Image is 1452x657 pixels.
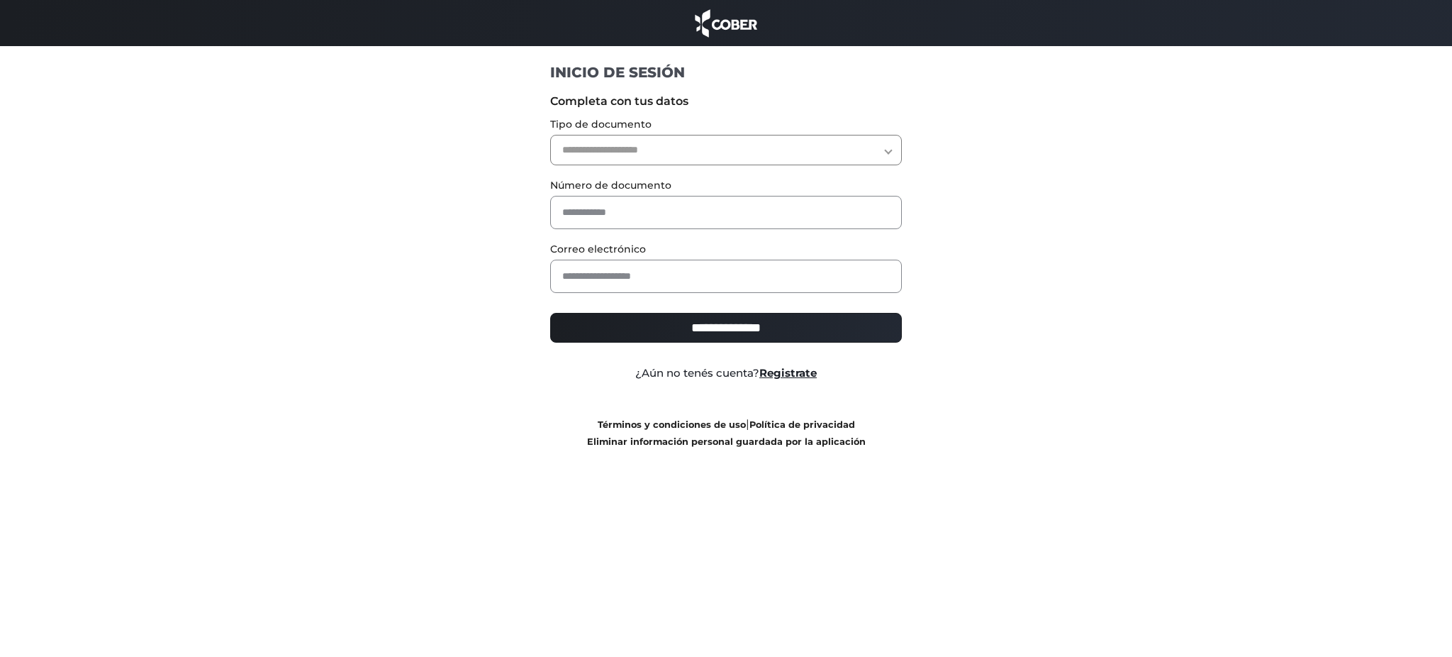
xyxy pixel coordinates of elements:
label: Tipo de documento [550,117,903,132]
label: Correo electrónico [550,242,903,257]
div: | [540,416,913,450]
h1: INICIO DE SESIÓN [550,63,903,82]
label: Completa con tus datos [550,93,903,110]
a: Registrate [759,366,817,380]
img: cober_marca.png [691,7,761,39]
div: ¿Aún no tenés cuenta? [540,365,913,382]
a: Términos y condiciones de uso [598,419,746,430]
a: Política de privacidad [749,419,855,430]
a: Eliminar información personal guardada por la aplicación [587,436,866,447]
label: Número de documento [550,178,903,193]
